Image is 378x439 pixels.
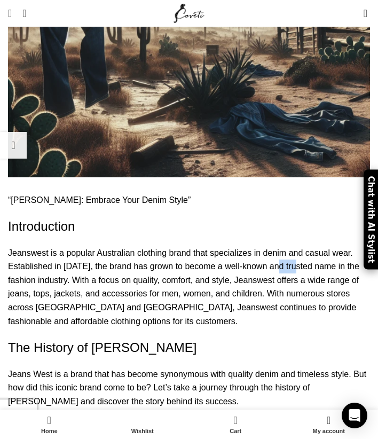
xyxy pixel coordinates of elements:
[17,3,31,24] a: Search
[8,428,91,435] span: Home
[189,412,282,436] div: My cart
[3,412,96,436] a: Home
[8,246,370,328] p: Jeanswest is a popular Australian clothing brand that specializes in denim and casual wear. Estab...
[171,8,207,17] a: Site logo
[282,412,376,436] a: My account
[364,5,372,13] span: 0
[348,3,358,24] div: My Wishlist
[288,428,371,435] span: My account
[101,428,184,435] span: Wishlist
[234,412,242,420] span: 0
[358,3,373,24] a: 0
[189,412,282,436] a: 0 Cart
[8,339,370,357] h2: The History of [PERSON_NAME]
[96,412,190,436] div: My wishlist
[3,3,17,24] a: Open mobile menu
[8,367,370,409] p: Jeans West is a brand that has become synonymous with quality denim and timeless style. But how d...
[342,403,367,428] div: Open Intercom Messenger
[8,193,370,207] p: “[PERSON_NAME]: Embrace Your Denim Style”
[194,428,277,435] span: Cart
[96,412,190,436] a: Wishlist
[8,217,370,236] h2: Introduction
